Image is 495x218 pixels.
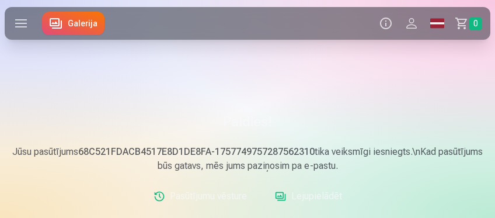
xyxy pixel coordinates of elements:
a: Pasūtījumu vēsture [149,185,252,208]
a: Lejupielādēt [270,185,347,208]
a: Global [424,7,450,40]
a: Grozs0 [450,7,490,40]
h1: Paldies! [5,112,490,131]
a: Galerija [42,12,104,35]
button: Profils [399,7,424,40]
span: 0 [469,17,482,30]
button: Info [373,7,399,40]
b: 68C521FDACB4517E8D1DE8FA-1757749757287562310 [78,146,315,157]
p: Jūsu pasūtījums tika veiksmīgi iesniegts.\nKad pasūtījums būs gatavs, mēs jums paziņosim pa e-pastu. [5,145,490,173]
